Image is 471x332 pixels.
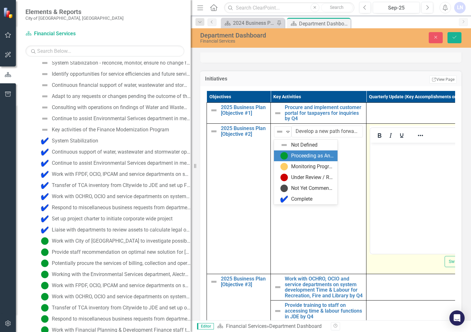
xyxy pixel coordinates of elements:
[52,216,173,222] div: Set up project charter to initiate corporate wide project
[41,148,49,156] img: Complete
[41,137,49,145] img: Complete
[280,152,288,160] img: Proceeding as Anticipated
[454,2,466,13] button: LN
[39,214,173,224] a: Set up project charter to initiate corporate wide project
[39,69,191,79] a: Identify opportunities for service efficiencies and future service transformation through technology
[39,136,98,146] a: System Stabilization
[205,76,314,82] h3: Initiatives
[52,227,191,233] div: Liaise with departments to review assets to calculate legal obligations associated with the retir...
[39,314,191,324] a: Respond to miscellaneous business requests from departments by Q4
[269,323,322,329] div: Department Dashboard
[321,3,353,12] button: Search
[41,170,49,178] img: Complete
[41,226,49,234] img: Complete
[41,193,49,200] img: Complete
[375,4,418,12] div: Sep-25
[52,93,191,99] div: Adapt to any requests or changes pending the outcome of the 2020 Water and Wastewater Rate Study
[25,16,124,21] small: City of [GEOGRAPHIC_DATA], [GEOGRAPHIC_DATA]
[39,169,191,179] a: Work with FPDF, OCIO, IPCAM and service departments on system and process design, to drive out a ...
[396,131,407,140] button: Underline
[291,142,317,149] div: Not Defined
[39,58,191,68] a: System Stabilization - reconcile, monitor, ensure no change from status quo, manage performance a...
[52,160,191,166] div: Continue to assist Environmental Services department in meeting their operational goals ensuring ...
[291,152,334,160] div: Proceeding as Anticipated
[221,276,267,287] a: 2025 Business Plan [Objective #3]
[52,260,191,266] div: Potentially procure the services of billing, collection and operations from new supplier(s) by Q4
[39,125,169,135] a: Key activities of the Finance Modernization Program
[52,294,191,300] div: Work with OCHRO, OCIO and service departments on system implementation for Time & Labour by Q4
[385,131,396,140] button: Italic
[52,105,191,110] div: Consulting with operations on findings of Water and Wastewater Rate Study
[291,163,334,170] div: Monitoring Progress
[41,304,49,312] img: Proceeding as Anticipated
[330,5,344,10] span: Search
[41,282,49,289] img: Proceeding as Anticipated
[52,283,191,288] div: Work with FPDF, OCIO, IPCAM and service departments on system and process design, to drive out a ...
[285,105,363,121] a: Procure and implement customer portal for taxpayers for inquiries by Q4
[39,203,191,213] a: Respond to miscellaneous business requests from departments
[25,8,124,16] span: Elements & Reports
[299,20,349,28] div: Department Dashboard
[280,141,288,149] img: Not Defined
[39,303,191,313] a: Transfer of TCA inventory from Citywide to JDE and set up of Fixed Asset Subledger to allow Asset...
[39,258,191,268] a: Potentially procure the services of billing, collection and operations from new supplier(s) by Q4
[39,292,191,302] a: Work with OCHRO, OCIO and service departments on system implementation for Time & Labour by Q4
[41,293,49,301] img: Proceeding as Anticipated
[52,82,191,88] div: Continuous financial support of water, wastewater and stormwater operations
[415,131,426,140] button: Reveal or hide additional toolbar items
[39,114,191,124] a: Continue to assist Environmental Serivces department in meeting their operational goals ensuring ...
[274,283,282,291] img: Not Defined
[25,30,105,38] a: Financial Services
[52,171,191,177] div: Work with FPDF, OCIO, IPCAM and service departments on system and process design, to drive out a ...
[52,194,191,199] div: Work with OCHRO, OCIO and service departments on system and process design for Time & Labour and ...
[274,307,282,315] img: Not Defined
[222,19,275,27] a: 2024 Business Plan Quarterly Dashboard
[280,195,288,203] img: Complete
[52,305,191,311] div: Transfer of TCA inventory from Citywide to JDE and set up of Fixed Asset Subledger to allow Asset...
[52,316,191,322] div: Respond to miscellaneous business requests from departments by Q4
[52,116,191,121] div: Continue to assist Environmental Serivces department in meeting their operational goals ensuring ...
[280,174,288,181] img: Under Review / Reassessment
[210,278,218,286] img: Not Defined
[226,323,267,329] a: Financial Services
[274,109,282,117] img: Not Defined
[291,196,312,203] div: Complete
[52,149,191,155] div: Continuous support of water, wastewater and stormwater operations
[217,323,326,330] div: »
[449,310,465,326] div: Open Intercom Messenger
[52,238,191,244] div: Work with City of [GEOGRAPHIC_DATA] to investigate possible new tax system by Q4
[39,269,191,280] a: Working with the Environmental Services department, Alectra and potentially, new service provider...
[39,147,191,157] a: Continuous support of water, wastewater and stormwater operations
[291,126,363,137] input: Name
[52,60,191,66] div: System Stabilization - reconcile, monitor, ensure no change from status quo, manage performance a...
[39,280,191,291] a: Work with FPDF, OCIO, IPCAM and service departments on system and process design, to drive out a ...
[41,182,49,189] img: Complete
[41,70,49,78] img: Not Defined
[41,93,49,100] img: Not Defined
[210,107,218,114] img: Not Defined
[276,128,283,135] img: Not Defined
[374,131,385,140] button: Bold
[233,19,275,27] div: 2024 Business Plan Quarterly Dashboard
[41,115,49,122] img: Not Defined
[39,247,191,257] a: Provide staff recommendation on optimal new solution for [PERSON_NAME] and update Council on next...
[41,237,49,245] img: Proceeding as Anticipated
[39,91,191,101] a: Adapt to any requests or changes pending the outcome of the 2020 Water and Wastewater Rate Study
[41,204,49,211] img: Complete
[200,39,342,44] div: Financial Services
[373,2,420,13] button: Sep-25
[39,225,191,235] a: Liaise with departments to review assets to calculate legal obligations associated with the retir...
[41,81,49,89] img: Not Defined
[41,159,49,167] img: Complete
[52,183,191,188] div: Transfer of TCA inventory from CItywide to JDE and set up Fixed Asset Subledger to allow Asset Ma...
[221,105,267,116] a: 2025 Business Plan [Objective #1]
[285,276,363,298] a: Work with OCHRO, OCIO and service departments on system development Time & Labour for Recreation,...
[39,158,191,168] a: Continue to assist Environmental Services department in meeting their operational goals ensuring ...
[39,236,191,246] a: Work with City of [GEOGRAPHIC_DATA] to investigate possible new tax system by Q4
[41,126,49,134] img: Not Defined
[52,138,98,144] div: System Stabilization
[52,71,191,77] div: Identify opportunities for service efficiencies and future service transformation through technology
[52,127,169,133] div: Key activities of the Finance Modernization Program
[221,126,267,137] a: 2025 Business Plan [Objective #2]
